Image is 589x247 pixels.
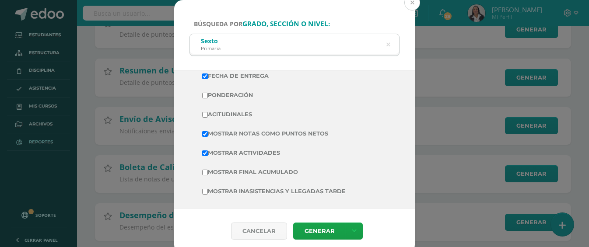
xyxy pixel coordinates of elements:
input: ej. Primero primaria, etc. [190,34,399,56]
div: Cancelar [231,223,287,240]
input: Mostrar inasistencias y llegadas tarde [202,189,208,195]
input: Mostrar Actividades [202,150,208,156]
a: Generar [293,223,346,240]
label: Fecha de Entrega [202,70,387,82]
div: Sexto [201,37,221,45]
label: Mostrar Final Acumulado [202,166,387,178]
label: Mostrar inasistencias y llegadas tarde [202,185,387,198]
input: Acitudinales [202,112,208,118]
label: Ponderación [202,89,387,101]
input: Fecha de Entrega [202,73,208,79]
input: Mostrar Notas Como Puntos Netos [202,131,208,137]
label: Acitudinales [202,108,387,121]
input: Ponderación [202,93,208,98]
label: Mostrar Actividades [202,147,387,159]
strong: grado, sección o nivel: [242,19,330,28]
div: Primaria [201,45,221,52]
label: Mostrar Notas Como Puntos Netos [202,128,387,140]
span: Búsqueda por [194,20,330,28]
input: Mostrar Final Acumulado [202,170,208,175]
